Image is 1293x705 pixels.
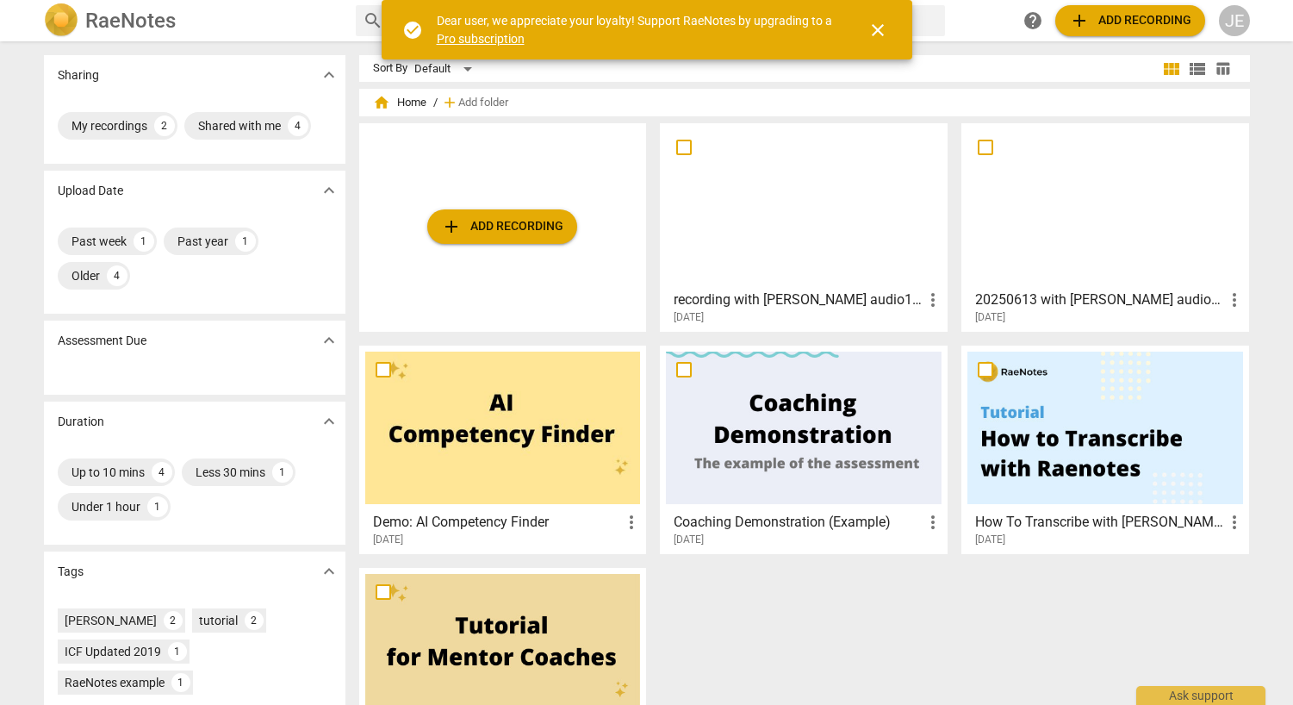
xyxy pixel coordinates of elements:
h3: Demo: AI Competency Finder [373,512,622,533]
button: JE [1219,5,1250,36]
div: 2 [245,611,264,630]
span: view_module [1161,59,1182,79]
a: Pro subscription [437,32,525,46]
div: 4 [107,265,127,286]
div: 1 [134,231,154,252]
span: Add recording [1069,10,1191,31]
button: Show more [316,178,342,203]
div: 1 [235,231,256,252]
span: expand_more [319,65,339,85]
span: Home [373,94,426,111]
a: Help [1017,5,1048,36]
span: home [373,94,390,111]
span: close [867,20,888,41]
div: 1 [147,496,168,517]
h3: Coaching Demonstration (Example) [674,512,923,533]
div: 4 [288,115,308,136]
span: [DATE] [674,533,704,547]
span: more_vert [1224,512,1245,533]
div: tutorial [199,612,238,629]
span: / [433,97,438,109]
div: Up to 10 mins [71,464,145,481]
h3: 20250613 with Julia audio1095445699 [975,290,1224,310]
span: add [1069,10,1090,31]
button: Close [857,9,898,51]
img: Logo [44,3,78,38]
span: expand_more [319,411,339,432]
div: Default [414,55,478,83]
p: Sharing [58,66,99,84]
span: more_vert [923,290,943,310]
h3: recording with Allison audio1761176435 [674,290,923,310]
div: RaeNotes example [65,674,165,691]
div: ICF Updated 2019 [65,643,161,660]
a: Coaching Demonstration (Example)[DATE] [666,352,942,546]
div: Past year [177,233,228,250]
span: [DATE] [373,533,403,547]
div: Sort By [373,62,407,75]
div: Older [71,267,100,284]
button: Table view [1210,56,1236,82]
div: 2 [154,115,175,136]
span: expand_more [319,561,339,582]
span: [DATE] [674,310,704,325]
button: Tile view [1159,56,1184,82]
div: Under 1 hour [71,498,140,515]
span: [DATE] [975,533,1005,547]
a: LogoRaeNotes [44,3,342,38]
span: more_vert [923,512,943,533]
div: 1 [171,673,190,692]
button: Show more [316,62,342,88]
span: search [363,10,383,31]
span: table_chart [1215,60,1231,77]
div: [PERSON_NAME] [65,612,157,629]
div: 4 [152,462,172,483]
button: List view [1184,56,1210,82]
a: Demo: AI Competency Finder[DATE] [365,352,641,546]
a: How To Transcribe with [PERSON_NAME][DATE] [967,352,1243,546]
div: 1 [168,642,187,661]
button: Show more [316,328,342,353]
button: Upload [427,209,577,244]
span: more_vert [1224,290,1245,310]
span: add [441,94,458,111]
div: Shared with me [198,117,281,134]
div: 1 [272,462,293,483]
p: Duration [58,413,104,431]
span: expand_more [319,330,339,351]
span: Add folder [458,97,508,109]
div: Ask support [1136,686,1265,705]
span: expand_more [319,180,339,201]
span: view_list [1187,59,1208,79]
a: recording with [PERSON_NAME] audio1761176435[DATE] [666,129,942,324]
h3: How To Transcribe with RaeNotes [975,512,1224,533]
h2: RaeNotes [85,9,176,33]
div: Less 30 mins [196,464,265,481]
div: Dear user, we appreciate your loyalty! Support RaeNotes by upgrading to a [437,12,836,47]
span: more_vert [621,512,642,533]
button: Show more [316,558,342,584]
p: Assessment Due [58,332,146,350]
p: Tags [58,563,84,581]
a: 20250613 with [PERSON_NAME] audio1095445699[DATE] [967,129,1243,324]
div: Past week [71,233,127,250]
button: Show more [316,409,342,434]
span: help [1023,10,1043,31]
span: check_circle [402,20,423,41]
div: 2 [164,611,183,630]
div: My recordings [71,117,147,134]
span: add [441,216,462,237]
p: Upload Date [58,182,123,200]
span: [DATE] [975,310,1005,325]
button: Upload [1055,5,1205,36]
span: Add recording [441,216,563,237]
